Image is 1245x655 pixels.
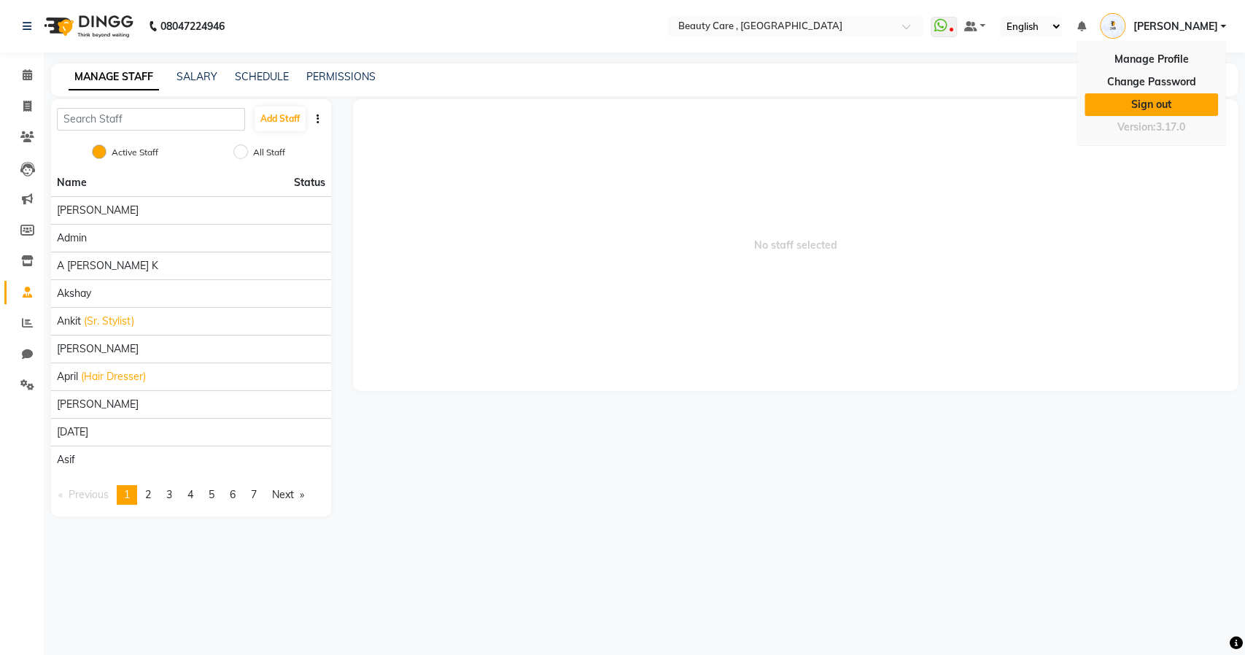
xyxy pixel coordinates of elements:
span: [PERSON_NAME] [57,203,139,218]
span: 6 [230,488,236,501]
label: All Staff [253,146,285,159]
span: Name [57,176,87,189]
a: MANAGE STAFF [69,64,159,90]
span: Previous [69,488,109,501]
span: April [57,369,78,384]
a: SALARY [177,70,217,83]
a: PERMISSIONS [306,70,376,83]
span: [DATE] [57,425,88,440]
a: Change Password [1085,71,1218,93]
span: 3 [166,488,172,501]
nav: Pagination [51,485,331,505]
input: Search Staff [57,108,245,131]
span: (Hair Dresser) [81,369,146,384]
div: Version:3.17.0 [1085,117,1218,138]
span: 7 [251,488,257,501]
span: 1 [124,488,130,501]
span: (Sr. Stylist) [84,314,134,329]
span: [PERSON_NAME] [57,397,139,412]
a: Manage Profile [1085,48,1218,71]
b: 08047224946 [160,6,225,47]
span: Akshay [57,286,91,301]
span: 2 [145,488,151,501]
button: Add Staff [255,106,306,131]
img: Ninad [1100,13,1125,39]
span: A [PERSON_NAME] K [57,258,158,274]
span: Status [294,175,325,190]
span: 5 [209,488,214,501]
a: Next [265,485,311,505]
span: Admin [57,230,87,246]
span: No staff selected [353,99,1238,391]
a: Sign out [1085,93,1218,116]
span: 4 [187,488,193,501]
span: [PERSON_NAME] [57,341,139,357]
img: logo [37,6,137,47]
span: asif [57,452,75,468]
label: Active Staff [112,146,158,159]
span: [PERSON_NAME] [1133,19,1217,34]
a: SCHEDULE [235,70,289,83]
span: Ankit [57,314,81,329]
